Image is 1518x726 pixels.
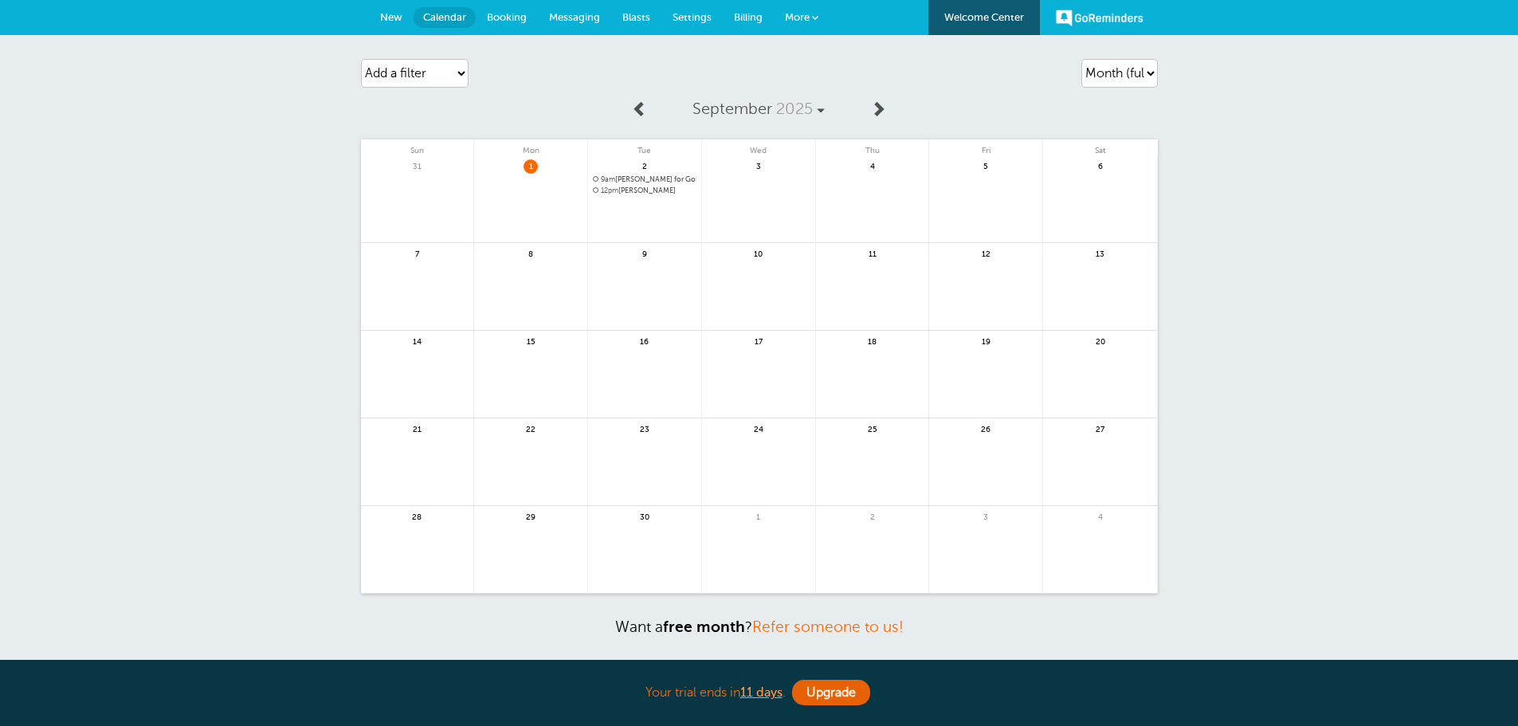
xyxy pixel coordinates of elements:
[524,159,538,171] span: 1
[865,335,880,347] span: 18
[637,510,652,522] span: 30
[1093,510,1108,522] span: 4
[410,422,424,434] span: 21
[752,618,904,635] a: Refer someone to us!
[1093,159,1108,171] span: 6
[474,139,587,155] span: Mon
[751,335,766,347] span: 17
[423,11,466,23] span: Calendar
[734,11,763,23] span: Billing
[524,335,538,347] span: 15
[751,510,766,522] span: 1
[816,139,929,155] span: Thu
[637,422,652,434] span: 23
[979,247,993,259] span: 12
[865,422,880,434] span: 25
[979,159,993,171] span: 5
[751,247,766,259] span: 10
[593,175,696,184] a: 9am[PERSON_NAME] for GoReminder Training @GoReminder Test
[524,510,538,522] span: 29
[979,335,993,347] span: 19
[361,139,474,155] span: Sun
[410,159,424,171] span: 31
[593,175,696,184] span: Benjamin Bowen for GoReminder Training @GoReminder Test
[979,510,993,522] span: 3
[865,159,880,171] span: 4
[588,139,701,155] span: Tue
[637,159,652,171] span: 2
[792,680,870,705] a: Upgrade
[785,11,810,23] span: More
[1093,422,1108,434] span: 27
[637,247,652,259] span: 9
[380,11,402,23] span: New
[593,186,696,195] a: 12pm[PERSON_NAME]
[601,175,615,183] span: 9am
[929,139,1042,155] span: Fri
[656,92,861,127] a: September 2025
[865,247,880,259] span: 11
[673,11,712,23] span: Settings
[487,11,527,23] span: Booking
[622,11,650,23] span: Blasts
[1093,335,1108,347] span: 20
[663,618,745,635] strong: free month
[361,676,1158,710] div: Your trial ends in .
[692,100,772,118] span: September
[524,422,538,434] span: 22
[601,186,618,194] span: 12pm
[361,618,1158,636] p: Want a ?
[740,685,783,700] a: 11 days
[1093,247,1108,259] span: 13
[593,186,696,195] span: Benjamin Bowen
[524,247,538,259] span: 8
[410,510,424,522] span: 28
[549,11,600,23] span: Messaging
[414,7,476,28] a: Calendar
[637,335,652,347] span: 16
[979,422,993,434] span: 26
[1043,139,1157,155] span: Sat
[751,159,766,171] span: 3
[776,100,813,118] span: 2025
[702,139,815,155] span: Wed
[865,510,880,522] span: 2
[410,335,424,347] span: 14
[751,422,766,434] span: 24
[410,247,424,259] span: 7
